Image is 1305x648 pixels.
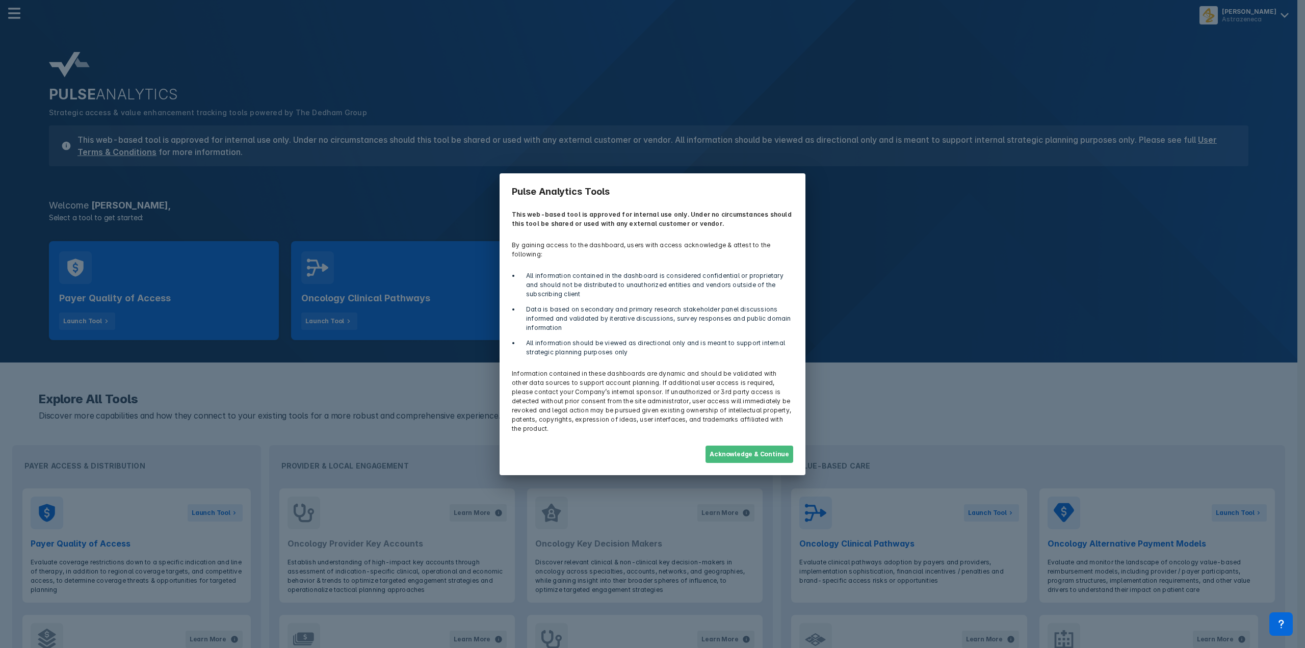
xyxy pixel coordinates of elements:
li: All information should be viewed as directional only and is meant to support internal strategic p... [520,339,793,357]
p: This web-based tool is approved for internal use only. Under no circumstances should this tool be... [506,204,799,235]
p: Information contained in these dashboards are dynamic and should be validated with other data sou... [506,363,799,439]
p: By gaining access to the dashboard, users with access acknowledge & attest to the following: [506,235,799,265]
h3: Pulse Analytics Tools [506,179,799,204]
div: Contact Support [1269,612,1293,636]
li: All information contained in the dashboard is considered confidential or proprietary and should n... [520,271,793,299]
li: Data is based on secondary and primary research stakeholder panel discussions informed and valida... [520,305,793,332]
button: Acknowledge & Continue [706,446,793,463]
